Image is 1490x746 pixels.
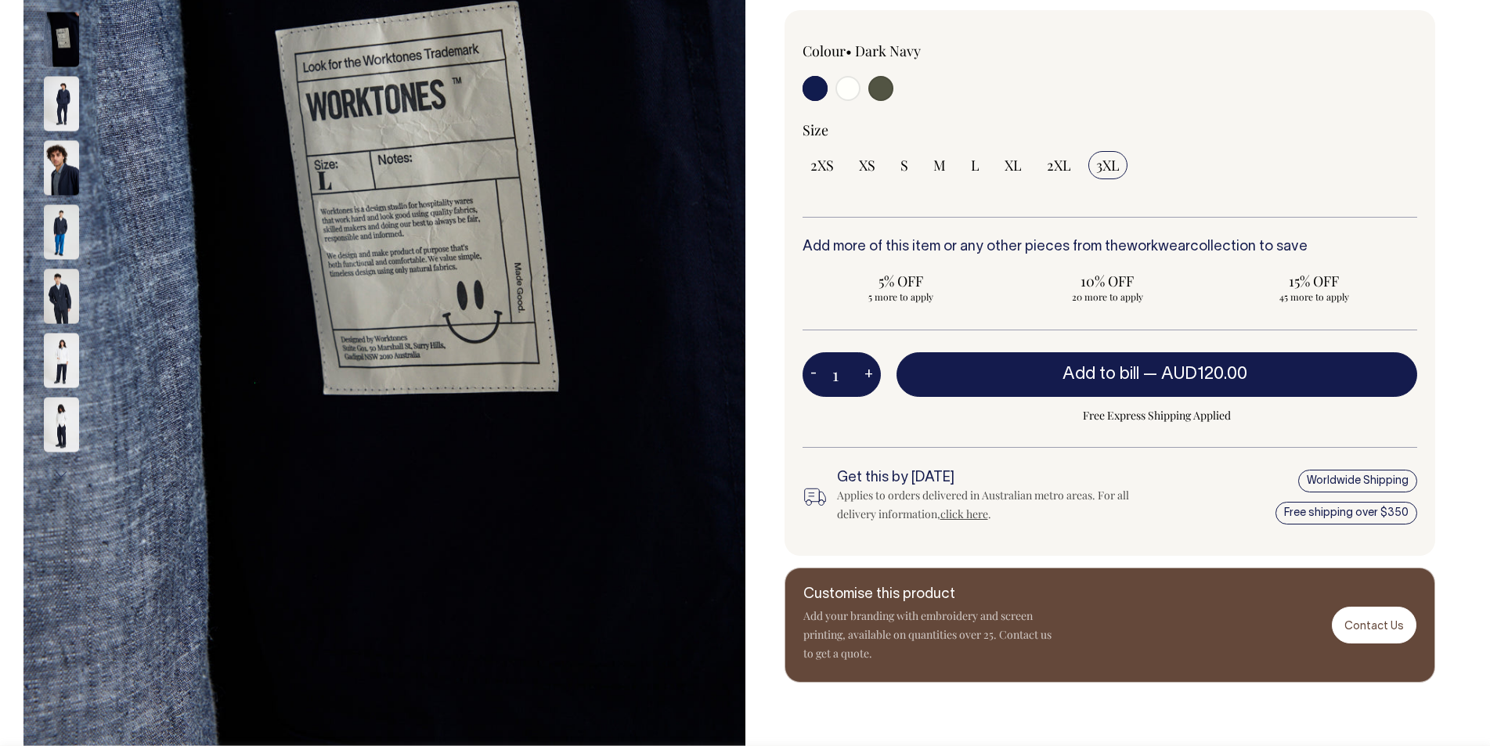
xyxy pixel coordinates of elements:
[1127,240,1190,254] a: workwear
[810,272,992,290] span: 5% OFF
[933,156,946,175] span: M
[803,121,1418,139] div: Size
[1332,607,1416,643] a: Contact Us
[1005,156,1022,175] span: XL
[803,267,1000,308] input: 5% OFF 5 more to apply
[900,156,908,175] span: S
[1143,366,1251,382] span: —
[846,41,852,60] span: •
[997,151,1030,179] input: XL
[1008,267,1206,308] input: 10% OFF 20 more to apply
[1047,156,1071,175] span: 2XL
[851,151,883,179] input: XS
[1161,366,1247,382] span: AUD120.00
[1223,290,1405,303] span: 45 more to apply
[803,607,1054,663] p: Add your branding with embroidery and screen printing, available on quantities over 25. Contact u...
[803,359,824,391] button: -
[940,506,988,521] a: click here
[925,151,954,179] input: M
[1016,272,1198,290] span: 10% OFF
[44,76,79,131] img: dark-navy
[971,156,980,175] span: L
[963,151,987,179] input: L
[44,12,79,67] img: dark-navy
[1016,290,1198,303] span: 20 more to apply
[857,359,881,391] button: +
[837,486,1138,524] div: Applies to orders delivered in Australian metro areas. For all delivery information, .
[44,333,79,387] img: off-white
[803,151,842,179] input: 2XS
[855,41,921,60] label: Dark Navy
[44,204,79,259] img: dark-navy
[893,151,916,179] input: S
[837,470,1138,486] h6: Get this by [DATE]
[859,156,875,175] span: XS
[1223,272,1405,290] span: 15% OFF
[803,41,1048,60] div: Colour
[810,290,992,303] span: 5 more to apply
[897,406,1418,425] span: Free Express Shipping Applied
[1096,156,1120,175] span: 3XL
[1039,151,1079,179] input: 2XL
[49,456,73,492] button: Next
[1062,366,1139,382] span: Add to bill
[44,268,79,323] img: dark-navy
[897,352,1418,396] button: Add to bill —AUD120.00
[810,156,834,175] span: 2XS
[44,397,79,452] img: off-white
[803,240,1418,255] h6: Add more of this item or any other pieces from the collection to save
[1088,151,1127,179] input: 3XL
[44,140,79,195] img: dark-navy
[803,587,1054,603] h6: Customise this product
[1215,267,1412,308] input: 15% OFF 45 more to apply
